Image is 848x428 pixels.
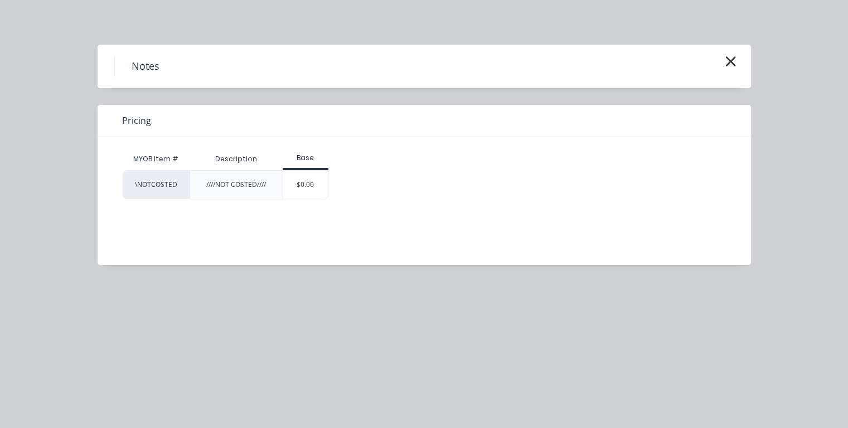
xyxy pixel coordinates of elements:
span: Pricing [122,114,151,127]
div: Description [206,145,266,173]
div: ////NOT COSTED//// [206,180,266,190]
h4: Notes [114,56,176,77]
div: Base [283,153,329,163]
div: MYOB Item # [123,148,190,170]
div: $0.00 [283,171,328,199]
div: \NOTCOSTED [123,170,190,199]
